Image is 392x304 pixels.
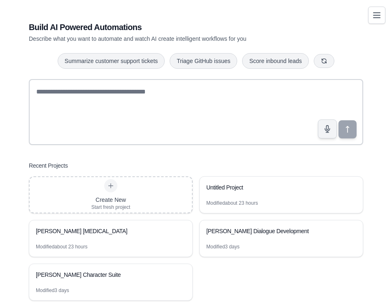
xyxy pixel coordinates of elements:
button: Get new suggestions [314,54,334,68]
button: Click to speak your automation idea [318,119,337,138]
button: Summarize customer support tickets [58,53,165,69]
div: [PERSON_NAME] Dialogue Development [206,227,348,235]
h1: Build AI Powered Automations [29,21,306,33]
button: Toggle navigation [368,7,385,24]
h3: Recent Projects [29,161,68,170]
div: Create New [91,196,131,204]
div: Modified about 23 hours [36,243,87,250]
button: Score inbound leads [242,53,309,69]
div: [PERSON_NAME] [MEDICAL_DATA] [36,227,177,235]
div: Modified about 23 hours [206,200,258,206]
div: Untitled Project [206,183,348,192]
div: Modified 3 days [206,243,240,250]
div: Modified 3 days [36,287,69,294]
p: Describe what you want to automate and watch AI create intelligent workflows for you [29,35,306,43]
div: [PERSON_NAME] Character Suite [36,271,177,279]
div: Start fresh project [91,204,131,210]
button: Triage GitHub issues [170,53,237,69]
